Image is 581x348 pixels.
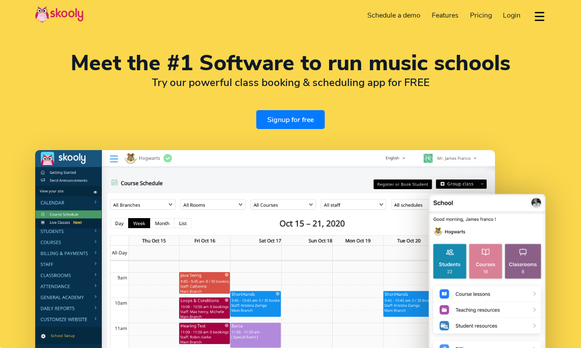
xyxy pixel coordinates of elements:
[426,8,464,22] a: Features
[470,11,492,20] span: Pricing
[35,6,83,23] img: Skooly
[464,8,498,22] a: Pricing
[362,8,427,22] a: Schedule a demo
[256,110,325,129] a: Signup for free
[497,8,526,22] a: Login
[35,76,546,89] h2: Try our powerful class booking & scheduling app for FREE
[533,6,546,26] button: dropdown menu
[503,11,520,20] span: Login
[35,53,546,74] h1: Meet the #1 Software to run music schools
